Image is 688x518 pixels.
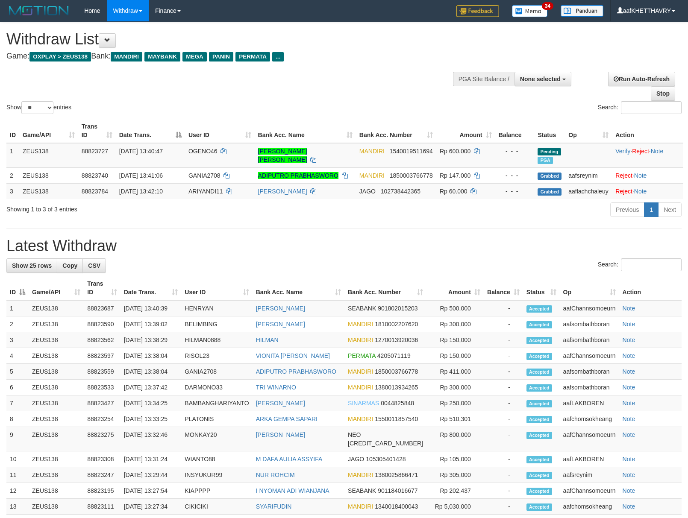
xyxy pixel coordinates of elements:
[6,364,29,380] td: 5
[526,503,552,511] span: Accepted
[615,148,630,155] a: Verify
[6,183,19,199] td: 3
[484,395,523,411] td: -
[84,483,120,499] td: 88823195
[121,451,182,467] td: [DATE] 13:31:24
[526,369,552,376] span: Accepted
[560,395,619,411] td: aafLAKBOREN
[615,172,632,179] a: Reject
[256,337,279,343] a: HILMAN
[29,411,84,427] td: ZEUS138
[426,276,484,300] th: Amount: activate to sort column ascending
[560,499,619,515] td: aafchomsokheang
[658,202,682,217] a: Next
[523,276,560,300] th: Status: activate to sort column ascending
[181,364,252,380] td: GANIA2708
[6,31,450,48] h1: Withdraw List
[526,353,552,360] span: Accepted
[181,499,252,515] td: CIKICIKI
[181,467,252,483] td: INSYUKUR99
[348,352,376,359] span: PERMATA
[612,143,683,168] td: · ·
[181,411,252,427] td: PLATONIS
[623,337,635,343] a: Note
[560,411,619,427] td: aafchomsokheang
[209,52,233,61] span: PANIN
[84,364,120,380] td: 88823559
[453,72,515,86] div: PGA Site Balance /
[348,431,361,438] span: NEO
[181,332,252,348] td: HILMAN0888
[348,305,376,312] span: SEABANK
[623,352,635,359] a: Note
[6,395,29,411] td: 7
[623,456,635,462] a: Note
[426,395,484,411] td: Rp 250,000
[426,427,484,451] td: Rp 800,000
[181,316,252,332] td: BELIMBING
[82,258,106,273] a: CSV
[542,2,553,10] span: 34
[78,119,116,143] th: Trans ID: activate to sort column ascending
[520,76,561,82] span: None selected
[84,316,120,332] td: 88823590
[526,384,552,392] span: Accepted
[560,316,619,332] td: aafsombathboran
[29,483,84,499] td: ZEUS138
[119,148,163,155] span: [DATE] 13:40:47
[256,487,329,494] a: I NYOMAN ADI WIANJANA
[119,188,163,195] span: [DATE] 13:42:10
[6,451,29,467] td: 10
[84,276,120,300] th: Trans ID: activate to sort column ascending
[526,305,552,313] span: Accepted
[440,172,470,179] span: Rp 147.000
[390,172,433,179] span: Copy 1850003766778 to clipboard
[348,368,373,375] span: MANDIRI
[258,172,338,179] a: ADIPUTRO PRABHASWORO
[348,456,364,462] span: JAGO
[84,395,120,411] td: 88823427
[426,332,484,348] td: Rp 150,000
[426,467,484,483] td: Rp 305,000
[272,52,284,61] span: ...
[375,471,418,478] span: Copy 1380025866471 to clipboard
[121,411,182,427] td: [DATE] 13:33:25
[623,384,635,391] a: Note
[456,5,499,17] img: Feedback.jpg
[19,143,78,168] td: ZEUS138
[29,364,84,380] td: ZEUS138
[6,4,71,17] img: MOTION_logo.png
[82,172,108,179] span: 88823740
[84,499,120,515] td: 88823111
[181,300,252,316] td: HENRYAN
[560,380,619,395] td: aafsombathboran
[644,202,659,217] a: 1
[440,148,470,155] span: Rp 600.000
[258,148,307,163] a: [PERSON_NAME] [PERSON_NAME]
[29,276,84,300] th: Game/API: activate to sort column ascending
[181,427,252,451] td: MONKAY20
[256,305,305,312] a: [PERSON_NAME]
[6,119,19,143] th: ID
[484,427,523,451] td: -
[188,188,223,195] span: ARIYANDI11
[121,364,182,380] td: [DATE] 13:38:04
[29,467,84,483] td: ZEUS138
[359,188,376,195] span: JAGO
[560,348,619,364] td: aafChannsomoeurn
[84,451,120,467] td: 88823308
[185,119,255,143] th: User ID: activate to sort column ascending
[534,119,565,143] th: Status
[256,321,305,328] a: [PERSON_NAME]
[348,503,373,510] span: MANDIRI
[615,188,632,195] a: Reject
[6,467,29,483] td: 11
[181,451,252,467] td: WIANTO88
[526,456,552,463] span: Accepted
[538,173,562,180] span: Grabbed
[426,483,484,499] td: Rp 202,437
[484,316,523,332] td: -
[6,300,29,316] td: 1
[82,148,108,155] span: 88823727
[121,395,182,411] td: [DATE] 13:34:25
